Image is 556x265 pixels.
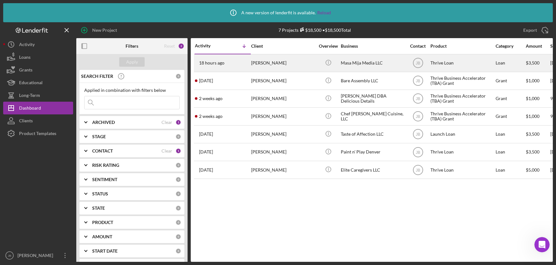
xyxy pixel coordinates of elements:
[415,114,420,119] text: JB
[251,55,315,71] div: [PERSON_NAME]
[251,72,315,89] div: [PERSON_NAME]
[199,96,223,101] time: 2025-09-05 01:13
[341,126,404,143] div: Taste of Affection LLC
[6,75,121,108] div: Recent messageProfile image for ChristinaRate your conversation[PERSON_NAME]•18h ago
[199,78,213,83] time: 2025-09-10 20:40
[175,134,181,139] div: 0
[430,44,494,49] div: Product
[341,108,404,125] div: Chef [PERSON_NAME] Cuisine, LLC
[341,90,404,107] div: [PERSON_NAME] DBA Delicious Details
[430,126,494,143] div: Launch Loan
[16,249,57,263] div: [PERSON_NAME]
[3,51,73,64] button: Loans
[92,134,106,139] b: STAGE
[175,205,181,211] div: 0
[430,55,494,71] div: Thrive Loan
[496,108,525,125] div: Grant
[3,89,73,102] button: Long-Term
[526,131,539,137] span: $3,500
[7,84,120,108] div: Profile image for ChristinaRate your conversation[PERSON_NAME]•18h ago
[119,57,145,67] button: Apply
[526,78,539,83] span: $1,000
[526,113,539,119] span: $1,000
[53,214,75,219] span: Messages
[496,126,525,143] div: Loan
[341,144,404,160] div: Paint n' Play Denver
[13,167,106,174] div: Personal Profile Form
[19,127,56,141] div: Product Templates
[341,161,404,178] div: Elite Caregivers LLC
[3,102,73,114] a: Dashboard
[13,155,106,162] div: Archive a Project
[341,44,404,49] div: Business
[13,117,51,124] span: Search for help
[101,214,111,219] span: Help
[164,44,175,49] div: Reset
[175,73,181,79] div: 0
[175,234,181,240] div: 0
[341,55,404,71] div: Masa Mija Media LLC
[161,148,172,153] div: Clear
[13,56,114,67] p: How can we help?
[3,127,73,140] button: Product Templates
[496,44,525,49] div: Category
[13,132,106,139] div: Update Permissions Settings
[415,168,420,172] text: JB
[92,206,105,211] b: STATE
[496,72,525,89] div: Grant
[8,254,11,257] text: JB
[126,57,138,67] div: Apply
[199,114,223,119] time: 2025-09-03 21:32
[199,132,213,137] time: 2025-07-14 16:35
[14,214,28,219] span: Home
[3,38,73,51] button: Activity
[317,10,331,15] a: Reload
[19,114,33,129] div: Clients
[415,97,420,101] text: JB
[496,55,525,71] div: Loan
[161,120,172,125] div: Clear
[3,76,73,89] button: Educational
[13,194,106,201] div: We'll be back online [DATE]
[175,248,181,254] div: 0
[415,79,420,83] text: JB
[19,76,43,91] div: Educational
[496,144,525,160] div: Loan
[13,80,114,87] div: Recent message
[19,89,40,103] div: Long-Term
[3,249,73,262] button: JB[PERSON_NAME]
[430,108,494,125] div: Thrive Business Accelerator (TBA) Grant
[13,90,26,102] img: Profile image for Christina
[517,24,553,37] button: Export
[178,43,184,49] div: 2
[251,90,315,107] div: [PERSON_NAME]
[76,24,123,37] button: New Project
[92,24,117,37] div: New Project
[126,44,138,49] b: Filters
[175,177,181,182] div: 0
[80,10,93,23] img: Profile image for Allison
[13,12,23,22] img: logo
[9,114,118,127] button: Search for help
[92,120,115,125] b: ARCHIVED
[9,129,118,141] div: Update Permissions Settings
[251,108,315,125] div: [PERSON_NAME]
[28,96,65,103] div: [PERSON_NAME]
[13,144,106,150] div: Pipeline and Forecast View
[19,38,35,52] div: Activity
[92,148,113,153] b: CONTACT
[175,119,181,125] div: 1
[225,5,331,21] div: A new version of lenderfit is available.
[251,44,315,49] div: Client
[92,177,117,182] b: SENTIMENT
[3,64,73,76] button: Grants
[415,61,420,65] text: JB
[19,64,32,78] div: Grants
[92,248,118,254] b: START DATE
[341,72,404,89] div: Bare Assembly LLC
[92,163,119,168] b: RISK RATING
[13,188,106,194] div: Send us a message
[92,10,105,23] img: Profile image for Christina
